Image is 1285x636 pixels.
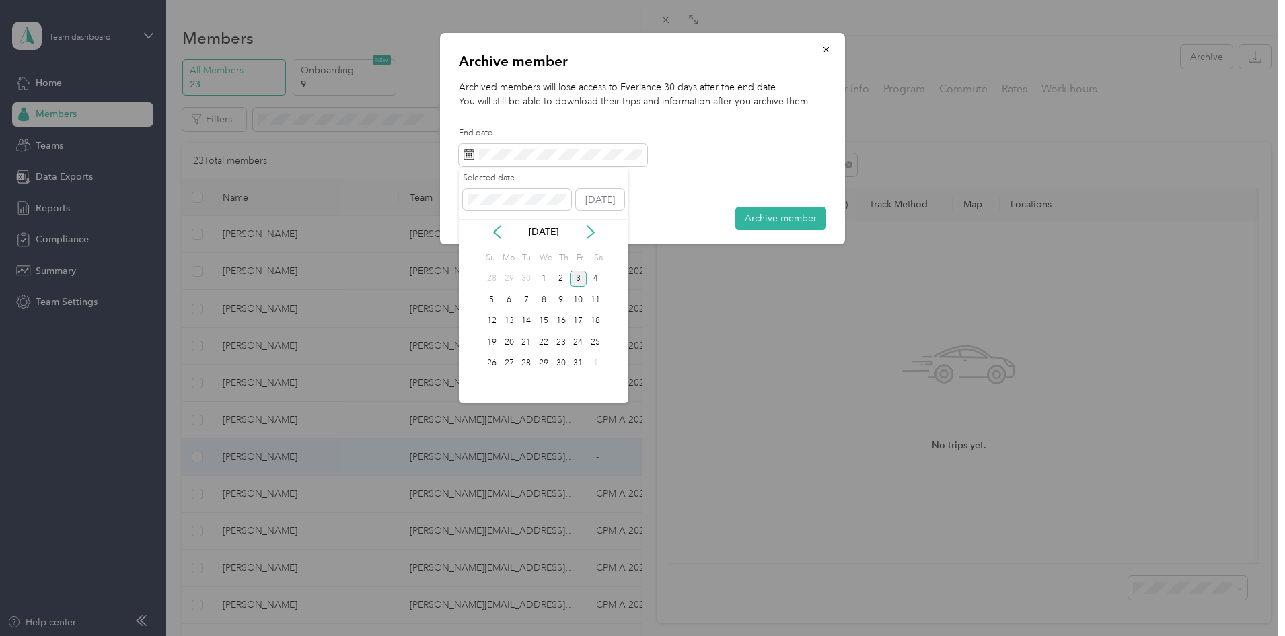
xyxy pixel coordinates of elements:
[517,355,535,372] div: 28
[501,334,518,351] div: 20
[517,271,535,287] div: 30
[517,313,535,330] div: 14
[552,291,570,308] div: 9
[591,249,604,268] div: Sa
[537,249,552,268] div: We
[535,291,552,308] div: 8
[483,313,501,330] div: 12
[483,249,496,268] div: Su
[463,172,571,184] label: Selected date
[552,271,570,287] div: 2
[459,94,826,108] p: You will still be able to download their trips and information after you archive them.
[552,355,570,372] div: 30
[570,271,587,287] div: 3
[587,334,604,351] div: 25
[483,291,501,308] div: 5
[552,334,570,351] div: 23
[501,291,518,308] div: 6
[517,334,535,351] div: 21
[515,225,572,239] p: [DATE]
[459,52,826,71] p: Archive member
[587,313,604,330] div: 18
[535,271,552,287] div: 1
[501,271,518,287] div: 29
[1210,561,1285,636] iframe: Everlance-gr Chat Button Frame
[570,291,587,308] div: 10
[557,249,570,268] div: Th
[587,271,604,287] div: 4
[483,355,501,372] div: 26
[483,271,501,287] div: 28
[576,189,624,211] button: [DATE]
[552,313,570,330] div: 16
[501,313,518,330] div: 13
[735,207,826,230] button: Archive member
[459,127,647,139] label: End date
[535,355,552,372] div: 29
[535,334,552,351] div: 22
[587,355,604,372] div: 1
[483,334,501,351] div: 19
[587,291,604,308] div: 11
[570,313,587,330] div: 17
[574,249,587,268] div: Fr
[501,249,515,268] div: Mo
[570,355,587,372] div: 31
[519,249,532,268] div: Tu
[459,80,826,94] p: Archived members will lose access to Everlance 30 days after the end date.
[570,334,587,351] div: 24
[535,313,552,330] div: 15
[501,355,518,372] div: 27
[517,291,535,308] div: 7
